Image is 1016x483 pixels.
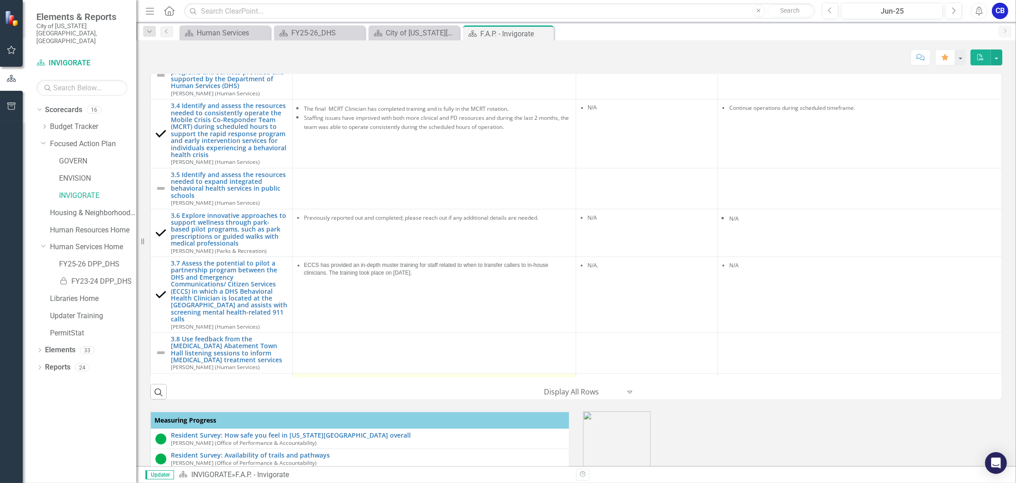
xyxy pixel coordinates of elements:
[155,434,166,444] img: On Target
[155,128,166,139] img: Completed
[171,376,288,404] a: 3.9 Implement an Aging in Place (AIP) pilot program to support residents currently reliant on 911...
[36,11,127,22] span: Elements & Reports
[151,209,293,256] td: Double-Click to Edit Right Click for Context Menu
[184,3,815,19] input: Search ClearPoint...
[992,3,1008,19] button: CB
[171,248,267,254] small: [PERSON_NAME] (Parks & Recreation)
[576,209,718,256] td: Double-Click to Edit
[576,168,718,209] td: Double-Click to Edit
[171,102,288,158] a: 3.4 Identify and assess the resources needed to consistently operate the Mobile Crisis Co-Respond...
[576,257,718,333] td: Double-Click to Edit
[171,460,317,466] small: [PERSON_NAME] (Office of Performance & Accountability)
[50,225,136,236] a: Human Resources Home
[844,6,940,17] div: Jun-25
[576,332,718,373] td: Double-Click to Edit
[80,346,95,354] div: 33
[151,332,293,373] td: Double-Click to Edit Right Click for Context Menu
[59,259,136,270] a: FY25-26 DPP_DHS
[780,7,800,14] span: Search
[50,311,136,321] a: Updater Training
[155,453,166,464] img: On Target
[45,362,70,373] a: Reports
[171,364,260,370] small: [PERSON_NAME] (Human Services)
[50,139,136,149] a: Focused Action Plan
[155,347,166,358] img: Not Defined
[292,332,576,373] td: Double-Click to Edit
[292,373,576,414] td: Double-Click to Edit
[171,212,288,247] a: 3.6 Explore innovative approaches to support wellness through park-based pilot programs, such as ...
[191,470,232,479] a: INVIGORATE
[718,168,1002,209] td: Double-Click to Edit
[718,99,1002,168] td: Double-Click to Edit
[718,332,1002,373] td: Double-Click to Edit
[576,99,718,168] td: Double-Click to Edit
[588,261,598,269] span: N/A.
[304,105,508,113] span: The final MCRT Clinician has completed training and is fully in the MCRT rotation.
[276,27,363,39] a: FY25-26_DHS
[386,27,457,39] div: City of [US_STATE][GEOGRAPHIC_DATA]
[36,80,127,96] input: Search Below...
[151,257,293,333] td: Double-Click to Edit Right Click for Context Menu
[50,122,136,132] a: Budget Tracker
[155,70,166,81] img: Not Defined
[36,58,127,69] a: INVIGORATE
[171,432,567,439] a: Resident Survey: How safe you feel in [US_STATE][GEOGRAPHIC_DATA] overall
[841,3,943,19] button: Jun-25
[59,173,136,184] a: ENVISION
[50,328,136,339] a: PermitStat
[151,168,293,209] td: Double-Click to Edit Right Click for Context Menu
[729,261,739,269] span: N/A
[59,276,136,287] a: FY23-24 DPP_DHS
[155,183,166,194] img: Not Defined
[197,27,268,39] div: Human Services
[59,156,136,167] a: GOVERN
[171,90,260,96] small: [PERSON_NAME] (Human Services)
[985,452,1007,474] div: Open Intercom Messenger
[235,470,289,479] div: F.A.P. - Invigorate
[171,159,260,165] small: [PERSON_NAME] (Human Services)
[179,470,569,480] div: »
[87,106,101,113] div: 16
[371,27,457,39] a: City of [US_STATE][GEOGRAPHIC_DATA]
[292,257,576,333] td: Double-Click to Edit
[151,51,293,99] td: Double-Click to Edit Right Click for Context Menu
[767,5,813,17] button: Search
[291,27,363,39] div: FY25-26_DHS
[171,335,288,364] a: 3.8 Use feedback from the [MEDICAL_DATA] Abatement Town Hall listening sessions to inform [MEDICA...
[155,289,166,300] img: Completed
[4,10,20,26] img: ClearPoint Strategy
[292,168,576,209] td: Double-Click to Edit
[588,214,597,222] span: N/A
[718,209,1002,256] td: Double-Click to Edit
[292,51,576,99] td: Double-Click to Edit
[718,257,1002,333] td: Double-Click to Edit
[151,449,572,469] td: Double-Click to Edit Right Click for Context Menu
[50,242,136,252] a: Human Services Home
[182,27,268,39] a: Human Services
[36,22,127,44] small: City of [US_STATE][GEOGRAPHIC_DATA], [GEOGRAPHIC_DATA]
[588,104,597,111] span: N/A
[171,324,260,330] small: [PERSON_NAME] (Human Services)
[718,51,1002,99] td: Double-Click to Edit
[292,99,576,168] td: Double-Click to Edit
[171,440,317,446] small: [PERSON_NAME] (Office of Performance & Accountability)
[151,373,293,414] td: Double-Click to Edit Right Click for Context Menu
[50,208,136,218] a: Housing & Neighborhood Preservation Home
[576,373,718,414] td: Double-Click to Edit
[729,104,855,112] span: Continue operations during scheduled timeframe.
[145,470,174,479] span: Updater
[171,260,288,323] a: 3.7 Assess the potential to pilot a partnership program between the DHS and Emergency Communicati...
[50,294,136,304] a: Libraries Home
[155,227,166,238] img: Completed
[729,215,739,222] span: N/A
[292,209,576,256] td: Double-Click to Edit
[171,200,260,206] small: [PERSON_NAME] (Human Services)
[304,114,569,131] span: Staffing issues have improved with both more clinical and PD resources and during the last 2 mont...
[45,105,82,115] a: Scorecards
[59,191,136,201] a: INVIGORATE
[151,429,572,449] td: Double-Click to Edit Right Click for Context Menu
[45,345,75,355] a: Elements
[480,28,552,39] div: F.A.P. - Invigorate
[171,171,288,199] a: 3.5 Identify and assess the resources needed to expand integrated behavioral health services in p...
